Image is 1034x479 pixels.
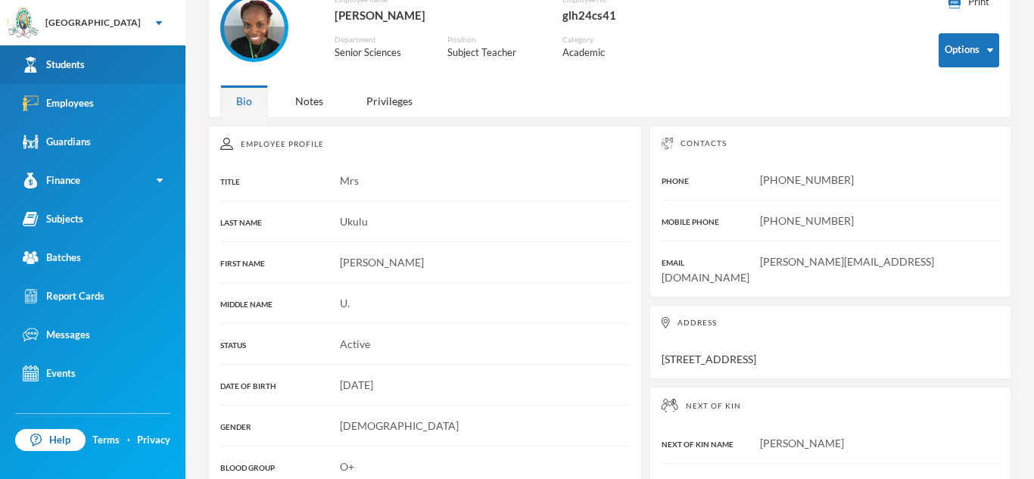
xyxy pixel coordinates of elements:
[220,85,268,117] div: Bio
[23,288,104,304] div: Report Cards
[340,419,459,432] span: [DEMOGRAPHIC_DATA]
[15,429,86,452] a: Help
[127,433,130,448] div: ·
[8,8,39,39] img: logo
[340,215,368,228] span: Ukulu
[760,173,854,186] span: [PHONE_NUMBER]
[23,95,94,111] div: Employees
[23,365,76,381] div: Events
[649,305,1011,379] div: [STREET_ADDRESS]
[939,33,999,67] button: Options
[662,138,999,149] div: Contacts
[562,45,628,61] div: Academic
[23,173,80,188] div: Finance
[562,5,674,25] div: glh24cs41
[335,5,540,25] div: [PERSON_NAME]
[447,34,540,45] div: Position
[340,297,350,309] span: U.
[279,85,339,117] div: Notes
[23,134,91,150] div: Guardians
[45,16,141,30] div: [GEOGRAPHIC_DATA]
[760,214,854,227] span: [PHONE_NUMBER]
[137,433,170,448] a: Privacy
[220,138,630,150] div: Employee Profile
[23,327,90,343] div: Messages
[662,255,934,284] span: [PERSON_NAME][EMAIL_ADDRESS][DOMAIN_NAME]
[662,317,999,328] div: Address
[760,437,844,449] span: [PERSON_NAME]
[340,378,373,391] span: [DATE]
[340,337,370,350] span: Active
[92,433,120,448] a: Terms
[562,34,628,45] div: Category
[340,460,354,473] span: O+
[350,85,428,117] div: Privileges
[23,250,81,266] div: Batches
[23,211,83,227] div: Subjects
[662,399,999,412] div: Next of Kin
[340,256,424,269] span: [PERSON_NAME]
[23,57,85,73] div: Students
[335,45,425,61] div: Senior Sciences
[447,45,540,61] div: Subject Teacher
[340,174,359,187] span: Mrs
[335,34,425,45] div: Department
